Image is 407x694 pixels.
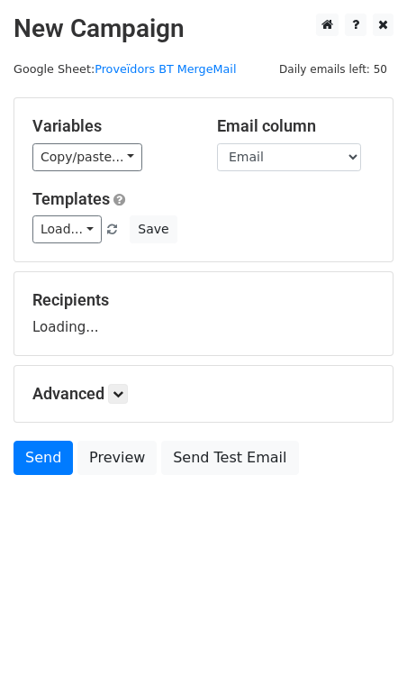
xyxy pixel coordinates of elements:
[32,189,110,208] a: Templates
[14,62,236,76] small: Google Sheet:
[14,14,393,44] h2: New Campaign
[161,441,298,475] a: Send Test Email
[32,290,375,337] div: Loading...
[32,215,102,243] a: Load...
[32,290,375,310] h5: Recipients
[32,384,375,404] h5: Advanced
[95,62,236,76] a: Proveïdors BT MergeMail
[77,441,157,475] a: Preview
[130,215,176,243] button: Save
[217,116,375,136] h5: Email column
[32,116,190,136] h5: Variables
[32,143,142,171] a: Copy/paste...
[273,62,393,76] a: Daily emails left: 50
[14,441,73,475] a: Send
[273,59,393,79] span: Daily emails left: 50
